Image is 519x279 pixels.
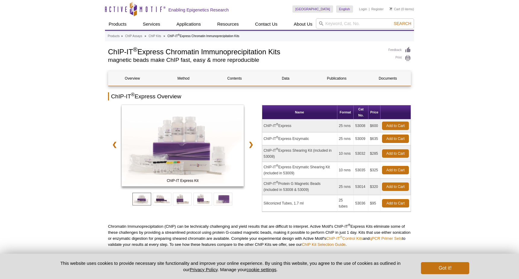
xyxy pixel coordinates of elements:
a: Applications [173,18,205,30]
a: Overview [108,71,156,86]
a: Publications [313,71,361,86]
a: ❯ [244,138,257,151]
a: Services [139,18,164,30]
li: » [145,34,146,38]
sup: ® [340,235,342,239]
a: Add to Cart [382,122,409,130]
a: ChIP Kit Selection Guide [302,242,345,247]
td: 25 rxns [337,179,354,195]
a: Login [359,7,367,11]
td: ChIP-IT Express [262,119,337,132]
a: Method [159,71,207,86]
a: ChIP-IT®Control Kits [326,236,363,241]
td: 53036 [354,195,368,212]
th: Cat No. [354,105,368,119]
a: Print [388,55,411,62]
li: » [121,34,123,38]
a: Add to Cart [382,166,409,174]
h2: Enabling Epigenetics Research [168,7,229,13]
td: 53008 [354,119,368,132]
a: Feedback [388,47,411,53]
a: ChIP-IT Express Kit [122,105,244,188]
td: $320 [368,179,380,195]
td: $325 [368,162,380,179]
td: ChIP-IT Express Enzymatic [262,132,337,145]
a: Add to Cart [382,182,409,191]
td: $600 [368,119,380,132]
img: Your Cart [390,7,392,10]
td: ChIP-IT Express Shearing Kit (included in 53008) [262,145,337,162]
sup: ® [133,46,138,53]
td: 25 rxns [337,119,354,132]
a: Products [105,18,130,30]
button: Search [392,21,413,26]
td: 10 rxns [337,145,354,162]
sup: ® [276,181,278,184]
sup: ® [276,164,278,167]
td: 53035 [354,162,368,179]
h2: magnetic beads make ChIP fast, easy & more reproducible [108,57,382,63]
p: This website uses cookies to provide necessary site functionality and improve your online experie... [50,260,411,273]
sup: ® [276,136,278,139]
a: ChIP Kits [148,33,161,39]
td: ChIP-IT Protein G Magnetic Beads (included in 53008 & 53009) [262,179,337,195]
h1: ChIP-IT Express Chromatin Immunoprecipitation Kits [108,47,382,56]
a: Documents [364,71,412,86]
td: $285 [368,145,380,162]
td: 25 tubes [337,195,354,212]
a: Contact Us [251,18,281,30]
li: (0 items) [390,5,414,13]
a: Privacy Policy [190,267,218,272]
sup: ® [131,92,135,97]
a: Register [371,7,384,11]
sup: ® [276,147,278,151]
th: Format [337,105,354,119]
td: 53032 [354,145,368,162]
td: 53014 [354,179,368,195]
sup: ® [178,33,180,36]
td: $95 [368,195,380,212]
button: cookie settings [247,267,276,272]
input: Keyword, Cat. No. [316,18,414,29]
td: ChIP-IT Express Enzymatic Shearing Kit (included in 53009) [262,162,337,179]
th: Name [262,105,337,119]
a: ❮ [108,138,121,151]
a: Products [108,33,119,39]
button: Got it! [421,262,469,274]
a: Add to Cart [382,135,409,143]
img: ChIP-IT Express Kit [122,105,244,186]
li: | [369,5,370,13]
a: Data [262,71,310,86]
a: ChIP Assays [125,33,142,39]
span: ChIP-IT Express Kit [123,178,242,184]
a: Add to Cart [382,149,409,158]
a: Cart [390,7,400,11]
td: 25 rxns [337,132,354,145]
a: About Us [290,18,316,30]
h2: ChIP-IT Express Overview [108,92,411,100]
td: Siliconized Tubes, 1.7 ml [262,195,337,212]
th: Price [368,105,380,119]
sup: ® [348,223,350,227]
span: Search [394,21,411,26]
a: qPCR Primer Sets [370,236,402,241]
td: 10 rxns [337,162,354,179]
a: [GEOGRAPHIC_DATA] [292,5,333,13]
p: Chromatin Immunoprecipitation (ChIP) can be technically challenging and yield results that are di... [108,224,411,248]
a: Contents [211,71,259,86]
li: ChIP-IT Express Chromatin Immunoprecipitation Kits [167,34,239,38]
a: Resources [214,18,243,30]
li: » [164,34,165,38]
td: 53009 [354,132,368,145]
a: English [336,5,353,13]
a: Add to Cart [382,199,409,208]
sup: ® [276,123,278,126]
td: $635 [368,132,380,145]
